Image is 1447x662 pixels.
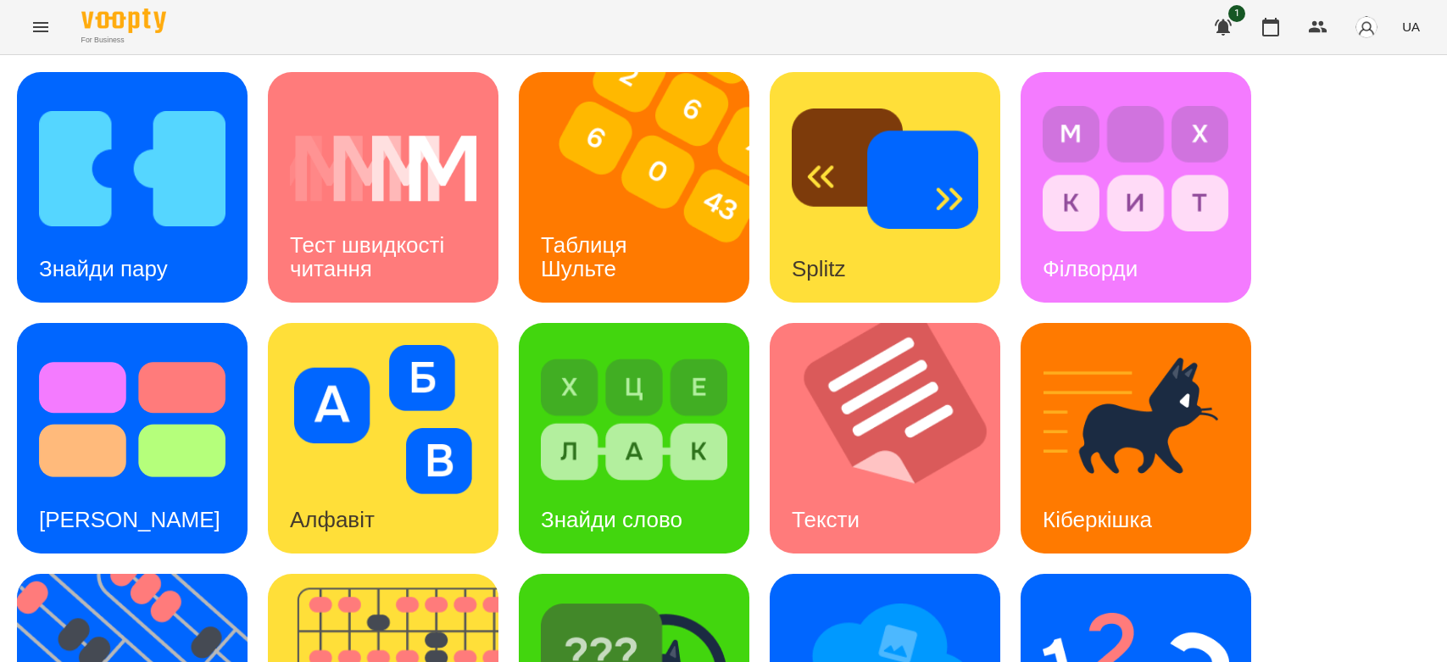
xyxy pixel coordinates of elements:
a: SplitzSplitz [770,72,1000,303]
img: Splitz [792,94,978,243]
img: Таблиця Шульте [519,72,771,303]
h3: Splitz [792,256,846,281]
a: КіберкішкаКіберкішка [1021,323,1251,554]
h3: [PERSON_NAME] [39,507,220,532]
h3: Кіберкішка [1043,507,1152,532]
img: Тест Струпа [39,345,225,494]
h3: Знайди слово [541,507,682,532]
a: ФілвордиФілворди [1021,72,1251,303]
img: Тексти [770,323,1021,554]
a: АлфавітАлфавіт [268,323,498,554]
a: Таблиця ШультеТаблиця Шульте [519,72,749,303]
a: Тест Струпа[PERSON_NAME] [17,323,248,554]
button: Menu [20,7,61,47]
img: Знайди слово [541,345,727,494]
span: For Business [81,35,166,46]
h3: Тест швидкості читання [290,232,450,281]
span: UA [1402,18,1420,36]
a: ТекстиТексти [770,323,1000,554]
img: Тест швидкості читання [290,94,476,243]
img: Кіберкішка [1043,345,1229,494]
img: Філворди [1043,94,1229,243]
img: Знайди пару [39,94,225,243]
h3: Знайди пару [39,256,168,281]
h3: Таблиця Шульте [541,232,633,281]
a: Тест швидкості читанняТест швидкості читання [268,72,498,303]
h3: Тексти [792,507,860,532]
img: avatar_s.png [1355,15,1378,39]
img: Voopty Logo [81,8,166,33]
img: Алфавіт [290,345,476,494]
h3: Філворди [1043,256,1138,281]
button: UA [1395,11,1427,42]
a: Знайди словоЗнайди слово [519,323,749,554]
span: 1 [1228,5,1245,22]
a: Знайди паруЗнайди пару [17,72,248,303]
h3: Алфавіт [290,507,375,532]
